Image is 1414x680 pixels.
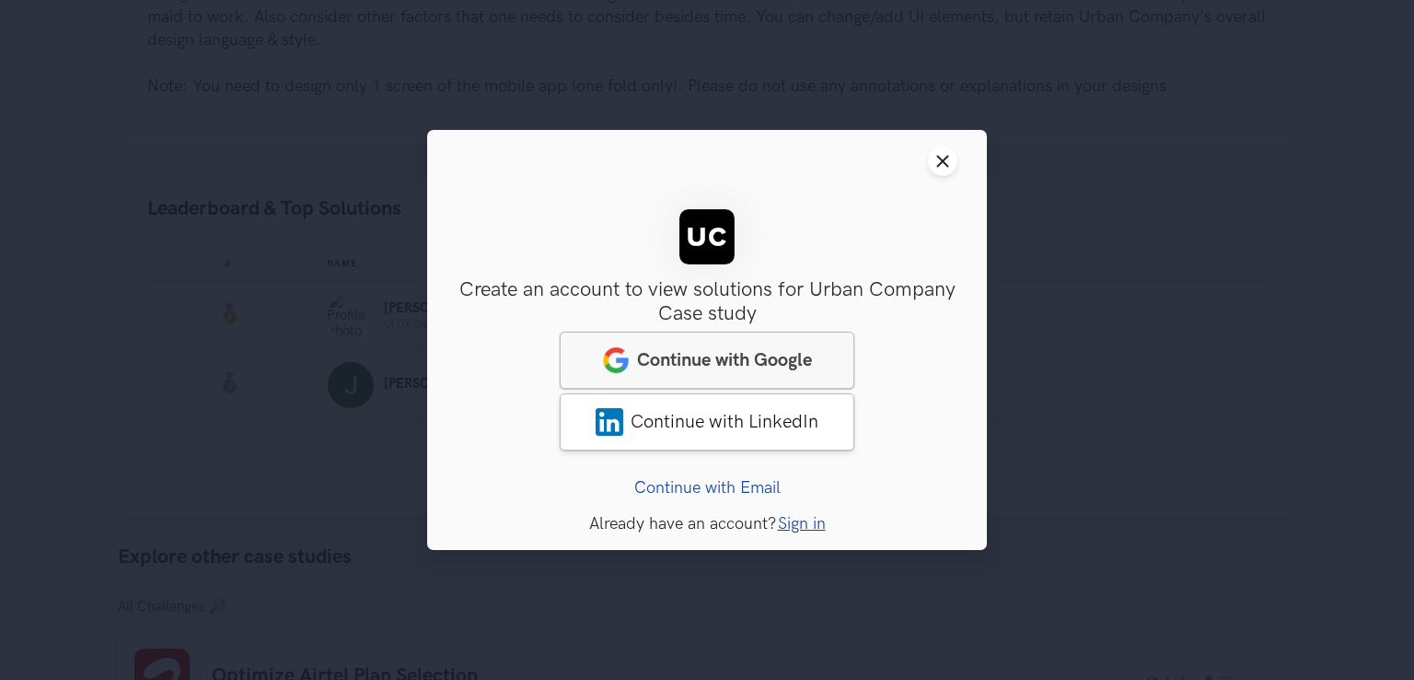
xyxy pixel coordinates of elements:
[589,514,776,533] span: Already have an account?
[457,278,957,327] h3: Create an account to view solutions for Urban Company Case study
[778,514,826,533] a: Sign in
[634,478,781,498] a: Continue with Email
[560,393,854,451] a: LinkedInContinue with LinkedIn
[602,346,630,374] img: google
[596,408,623,436] img: LinkedIn
[560,332,854,389] a: googleContinue with Google
[631,411,818,433] span: Continue with LinkedIn
[637,349,812,371] span: Continue with Google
